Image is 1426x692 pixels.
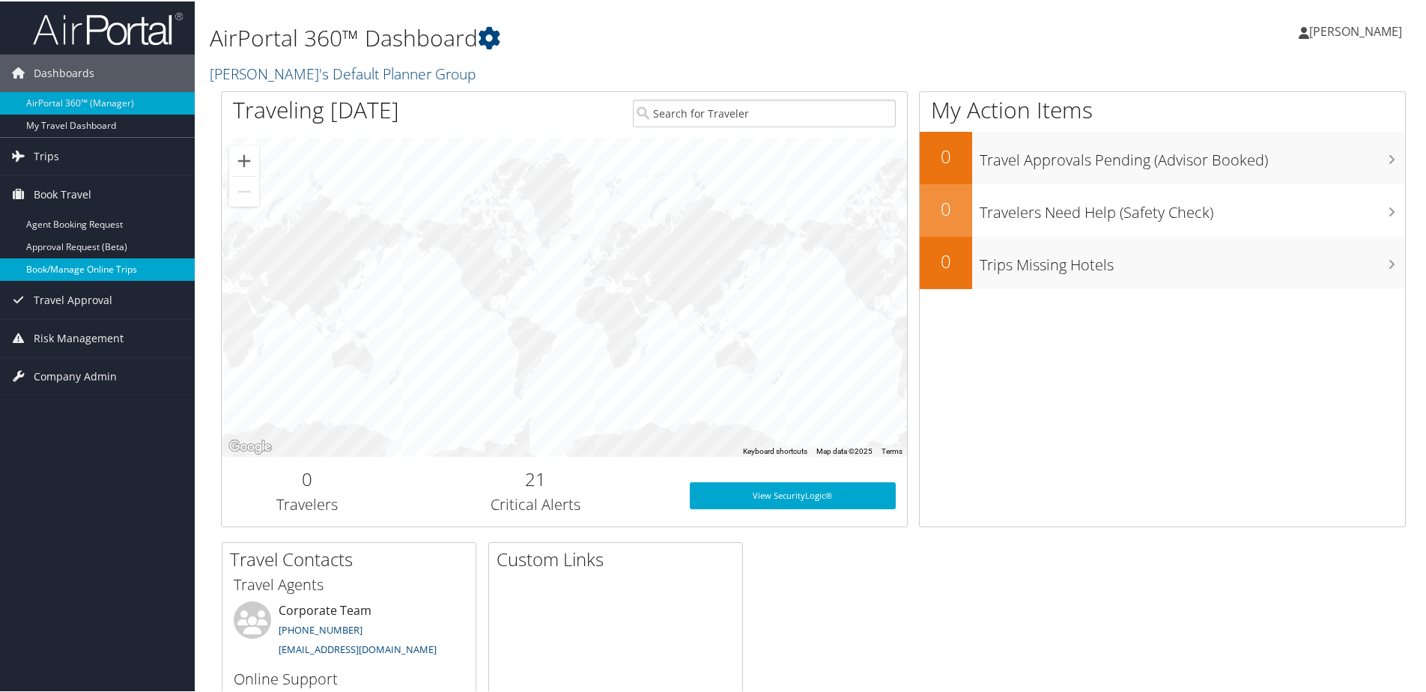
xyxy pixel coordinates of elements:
[233,465,382,491] h2: 0
[920,130,1405,183] a: 0Travel Approvals Pending (Advisor Booked)
[234,573,464,594] h3: Travel Agents
[34,136,59,174] span: Trips
[980,193,1405,222] h3: Travelers Need Help (Safety Check)
[920,142,972,168] h2: 0
[980,246,1405,274] h3: Trips Missing Hotels
[743,445,807,455] button: Keyboard shortcuts
[279,622,362,635] a: [PHONE_NUMBER]
[226,600,472,661] li: Corporate Team
[1309,22,1402,38] span: [PERSON_NAME]
[225,436,275,455] img: Google
[633,98,896,126] input: Search for Traveler
[34,53,94,91] span: Dashboards
[34,356,117,394] span: Company Admin
[34,280,112,318] span: Travel Approval
[920,235,1405,288] a: 0Trips Missing Hotels
[980,141,1405,169] h3: Travel Approvals Pending (Advisor Booked)
[229,145,259,174] button: Zoom in
[920,195,972,220] h2: 0
[816,446,873,454] span: Map data ©2025
[920,247,972,273] h2: 0
[34,318,124,356] span: Risk Management
[690,481,896,508] a: View SecurityLogic®
[229,175,259,205] button: Zoom out
[34,174,91,212] span: Book Travel
[882,446,902,454] a: Terms (opens in new tab)
[234,667,464,688] h3: Online Support
[920,183,1405,235] a: 0Travelers Need Help (Safety Check)
[404,493,667,514] h3: Critical Alerts
[210,62,479,82] a: [PERSON_NAME]'s Default Planner Group
[497,545,742,571] h2: Custom Links
[1299,7,1417,52] a: [PERSON_NAME]
[230,545,476,571] h2: Travel Contacts
[225,436,275,455] a: Open this area in Google Maps (opens a new window)
[233,493,382,514] h3: Travelers
[233,93,399,124] h1: Traveling [DATE]
[920,93,1405,124] h1: My Action Items
[279,641,437,655] a: [EMAIL_ADDRESS][DOMAIN_NAME]
[33,10,183,45] img: airportal-logo.png
[404,465,667,491] h2: 21
[210,21,1015,52] h1: AirPortal 360™ Dashboard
